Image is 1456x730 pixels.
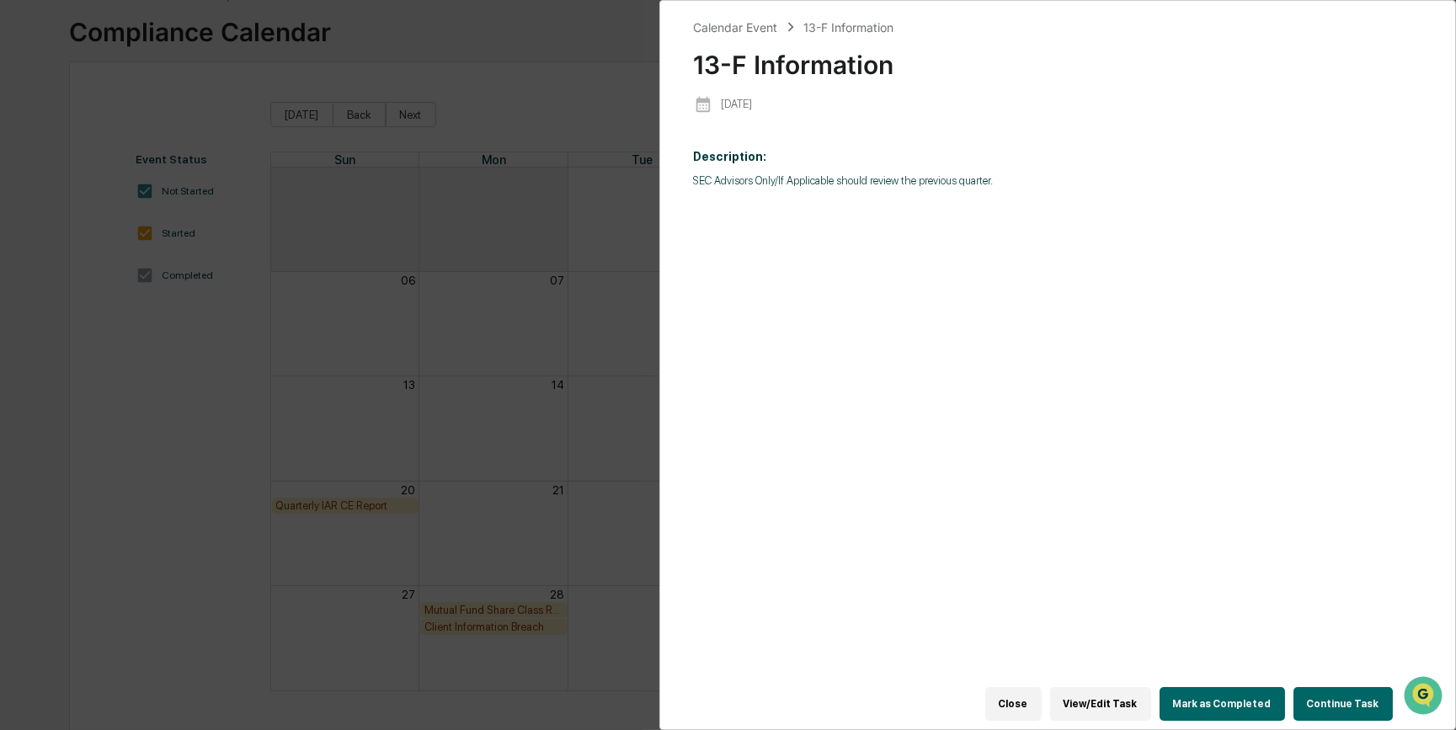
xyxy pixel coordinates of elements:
[1402,674,1448,720] iframe: Open customer support
[168,285,204,298] span: Pylon
[1293,687,1393,721] button: Continue Task
[57,129,276,146] div: Start new chat
[286,134,307,154] button: Start new chat
[694,36,1422,80] div: 13-F Information
[1050,687,1151,721] button: View/Edit Task
[17,129,47,159] img: 1746055101610-c473b297-6a78-478c-a979-82029cc54cd1
[694,174,1422,187] p: SEC Advisors Only/If Applicable should review the previous quarter.
[985,687,1042,721] button: Close
[17,35,307,62] p: How can we help?
[1160,687,1285,721] button: Mark as Completed
[122,214,136,227] div: 🗄️
[10,205,115,236] a: 🖐️Preclearance
[119,285,204,298] a: Powered byPylon
[34,244,106,261] span: Data Lookup
[17,246,30,259] div: 🔎
[694,20,778,35] div: Calendar Event
[139,212,209,229] span: Attestations
[57,146,213,159] div: We're available if you need us!
[10,237,113,268] a: 🔎Data Lookup
[115,205,216,236] a: 🗄️Attestations
[17,214,30,227] div: 🖐️
[721,98,752,110] p: [DATE]
[803,20,893,35] div: 13-F Information
[34,212,109,229] span: Preclearance
[694,150,767,163] b: Description:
